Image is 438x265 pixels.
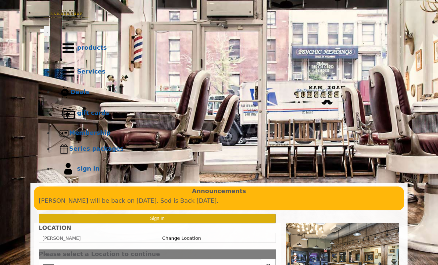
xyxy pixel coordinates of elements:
[266,252,276,256] button: close dialog
[192,186,246,196] b: Announcements
[70,88,89,95] b: Deals
[59,87,70,98] img: Deals
[53,84,398,101] a: DealsDeals
[77,109,109,116] b: gift cards
[59,128,69,138] img: Membership
[69,145,124,152] b: Series packages
[77,165,100,172] b: sign in
[39,225,71,231] b: LOCATION
[53,60,398,84] a: ServicesServices
[39,214,276,223] button: Sign In
[59,63,77,81] img: Services
[69,129,110,136] b: Membership
[162,236,201,241] a: Change Location
[53,157,398,181] a: sign insign in
[53,141,398,157] a: Series packagesSeries packages
[59,39,77,57] img: Products
[42,236,81,241] span: [PERSON_NAME]
[53,101,398,125] a: Gift cardsgift cards
[77,68,106,75] b: Services
[39,196,399,206] p: [PERSON_NAME] will be back on [DATE]. Sod is Back [DATE].
[77,44,107,51] b: products
[59,160,77,178] img: sign in
[59,144,69,154] img: Series packages
[46,27,48,34] span: .
[39,250,160,257] span: Please select a Location to continue
[53,125,398,141] a: MembershipMembership
[40,28,44,33] input: menu toggle
[44,26,50,36] button: menu toggle
[40,4,93,25] img: Made Man Barbershop logo
[59,104,77,122] img: Gift cards
[53,36,398,60] a: Productsproducts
